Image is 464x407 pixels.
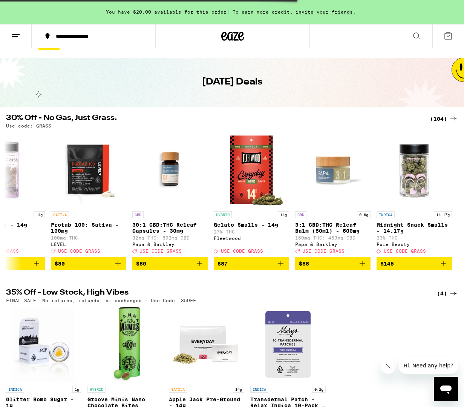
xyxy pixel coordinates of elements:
[214,132,289,257] a: Open page for Gelato Smalls - 14g from Fleetwood
[430,114,458,123] a: (104)
[295,222,371,234] p: 3:1 CBD:THC Releaf Balm (50ml) - 600mg
[51,222,126,234] p: Protab 100: Sativa - 100mg
[12,307,75,382] img: GoldDrop - Glitter Bomb Sugar - 1g
[132,242,208,247] div: Papa & Barkley
[55,261,65,267] span: $80
[6,289,421,298] h2: 35% Off - Low Stock, High Vibes
[299,261,309,267] span: $88
[132,132,208,207] img: Papa & Barkley - 30:1 CBD:THC Releaf Capsules - 30mg
[132,235,208,240] p: 32mg THC: 892mg CBD
[221,249,263,253] span: USE CODE GRASS
[110,307,140,382] img: Kanha - Groove Minis Nano Chocolate Bites
[6,123,51,128] p: Use code: GRASS
[295,132,371,207] img: Papa & Barkley - 3:1 CBD:THC Releaf Balm (50ml) - 600mg
[434,377,458,401] iframe: Button to launch messaging window
[233,386,244,393] p: 14g
[377,222,452,234] p: Midnight Snack Smalls - 14.17g
[169,386,187,393] p: SATIVA
[214,222,289,228] p: Gelato Smalls - 14g
[295,242,371,247] div: Papa & Barkley
[214,236,289,241] div: Fleetwood
[51,132,126,207] img: LEVEL - Protab 100: Sativa - 100mg
[217,261,228,267] span: $87
[214,132,289,207] img: Fleetwood - Gelato Smalls - 14g
[169,307,244,382] img: Everyday - Apple Jack Pre-Ground - 14g
[214,229,289,234] p: 27% THC
[58,249,100,253] span: USE CODE GRASS
[380,261,394,267] span: $145
[139,249,182,253] span: USE CODE GRASS
[295,132,371,257] a: Open page for 3:1 CBD:THC Releaf Balm (50ml) - 600mg from Papa & Barkley
[34,211,45,218] p: 14g
[381,359,396,374] iframe: Close message
[295,211,306,218] p: CBD
[384,249,426,253] span: USE CODE GRASS
[51,257,126,270] button: Add to bag
[377,257,452,270] button: Add to bag
[250,307,326,382] img: Mary's Medicinals - Transdermal Patch - Relax Indica 10-Pack - 200mg
[293,9,358,14] span: invite your friends.
[399,357,458,374] iframe: Message from company
[312,386,326,393] p: 0.2g
[132,132,208,257] a: Open page for 30:1 CBD:THC Releaf Capsules - 30mg from Papa & Barkley
[6,386,24,393] p: INDICA
[377,132,452,207] img: Pure Beauty - Midnight Snack Smalls - 14.17g
[132,257,208,270] button: Add to bag
[250,386,268,393] p: INDICA
[202,76,262,89] h1: [DATE] Deals
[51,211,69,218] p: SATIVA
[278,211,289,218] p: 14g
[87,386,106,393] p: HYBRID
[72,386,81,393] p: 1g
[106,9,293,14] span: You have $20.00 available for this order! To earn more credit,
[6,298,196,303] p: FINAL SALE: No returns, refunds, or exchanges - Use Code: 35OFF
[136,261,146,267] span: $80
[437,289,458,298] a: (4)
[434,211,452,218] p: 14.17g
[51,242,126,247] div: LEVEL
[214,211,232,218] p: HYBRID
[377,211,395,218] p: INDICA
[377,235,452,240] p: 33% THC
[377,242,452,247] div: Pure Beauty
[214,257,289,270] button: Add to bag
[295,257,371,270] button: Add to bag
[132,222,208,234] p: 30:1 CBD:THC Releaf Capsules - 30mg
[377,132,452,257] a: Open page for Midnight Snack Smalls - 14.17g from Pure Beauty
[132,211,144,218] p: CBD
[6,114,421,123] h2: 30% Off - No Gas, Just Grass.
[357,211,371,218] p: 0.6g
[51,235,126,240] p: 100mg THC
[295,235,371,240] p: 150mg THC: 450mg CBD
[51,132,126,257] a: Open page for Protab 100: Sativa - 100mg from LEVEL
[302,249,345,253] span: USE CODE GRASS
